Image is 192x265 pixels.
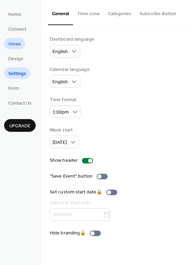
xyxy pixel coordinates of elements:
span: Views [8,41,21,48]
span: Upgrade [9,123,31,130]
a: Settings [4,67,30,79]
button: Upgrade [4,119,36,132]
div: Calendar language [50,66,90,73]
span: Design [8,55,23,63]
span: English [52,47,68,56]
span: Form [8,85,19,92]
span: English [52,77,68,87]
a: Form [4,82,23,94]
div: Dashboard language [50,36,94,43]
a: Home [4,8,25,20]
span: 1:00pm [52,108,69,117]
div: "Save Event" button [50,173,93,180]
a: Connect [4,23,31,34]
span: Home [8,11,21,18]
div: Week start [50,127,78,134]
a: Views [4,38,25,49]
span: Settings [8,70,26,77]
div: Show header [50,157,78,164]
span: [DATE] [52,138,67,147]
span: Contact Us [8,100,32,107]
span: Connect [8,26,26,33]
a: Contact Us [4,97,36,108]
div: Time format [50,96,80,104]
a: Design [4,53,27,64]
